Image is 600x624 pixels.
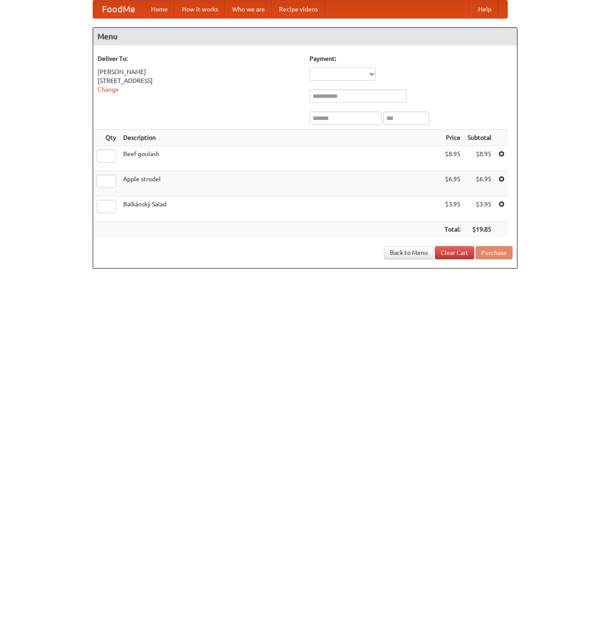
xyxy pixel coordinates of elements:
[464,171,495,196] td: $6.95
[384,246,434,259] a: Back to Menu
[120,130,441,146] th: Description
[93,0,144,18] a: FoodMe
[441,171,464,196] td: $6.95
[475,246,513,259] button: Purchase
[464,130,495,146] th: Subtotal
[309,54,513,63] h5: Payment:
[471,0,498,18] a: Help
[441,146,464,171] td: $8.95
[93,28,517,45] h4: Menu
[144,0,175,18] a: Home
[272,0,325,18] a: Recipe videos
[435,246,474,259] a: Clear Cart
[98,67,301,76] div: [PERSON_NAME]
[98,54,301,63] h5: Deliver To:
[98,76,301,85] div: [STREET_ADDRESS]
[464,221,495,238] th: $19.85
[175,0,225,18] a: How it works
[464,146,495,171] td: $8.95
[441,196,464,221] td: $3.95
[441,130,464,146] th: Price
[120,146,441,171] td: Beef goulash
[120,171,441,196] td: Apple strudel
[93,130,120,146] th: Qty
[98,86,119,93] a: Change
[120,196,441,221] td: Balkánský Salad
[464,196,495,221] td: $3.95
[225,0,272,18] a: Who we are
[441,221,464,238] th: Total:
